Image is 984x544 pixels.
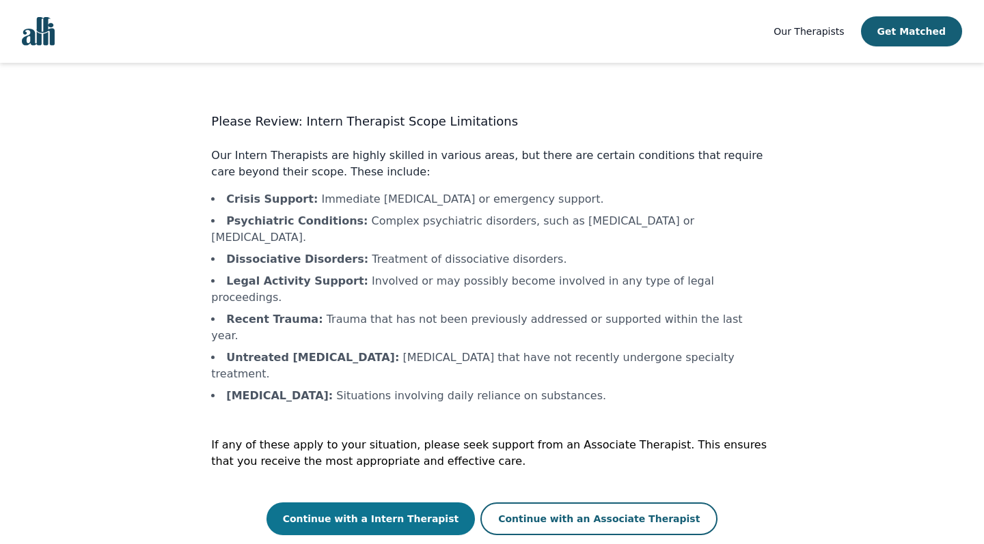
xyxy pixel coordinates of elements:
b: Untreated [MEDICAL_DATA] : [226,351,399,364]
li: Situations involving daily reliance on substances. [211,388,772,404]
button: Continue with an Associate Therapist [480,502,717,535]
b: Crisis Support : [226,192,318,205]
span: Our Therapists [774,26,844,37]
li: [MEDICAL_DATA] that have not recently undergone specialty treatment. [211,349,772,382]
li: Treatment of dissociative disorders. [211,251,772,268]
h3: Please Review: Intern Therapist Scope Limitations [211,112,772,131]
img: alli logo [22,17,55,46]
b: Recent Trauma : [226,313,323,326]
li: Complex psychiatric disorders, such as [MEDICAL_DATA] or [MEDICAL_DATA]. [211,213,772,246]
button: Continue with a Intern Therapist [266,502,476,535]
b: Dissociative Disorders : [226,253,368,266]
a: Our Therapists [774,23,844,40]
b: [MEDICAL_DATA] : [226,389,333,402]
li: Immediate [MEDICAL_DATA] or emergency support. [211,191,772,207]
button: Get Matched [861,16,962,46]
b: Legal Activity Support : [226,274,368,287]
p: If any of these apply to your situation, please seek support from an Associate Therapist. This en... [211,437,772,470]
b: Psychiatric Conditions : [226,214,368,227]
li: Trauma that has not been previously addressed or supported within the last year. [211,311,772,344]
li: Involved or may possibly become involved in any type of legal proceedings. [211,273,772,306]
p: Our Intern Therapists are highly skilled in various areas, but there are certain conditions that ... [211,147,772,180]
